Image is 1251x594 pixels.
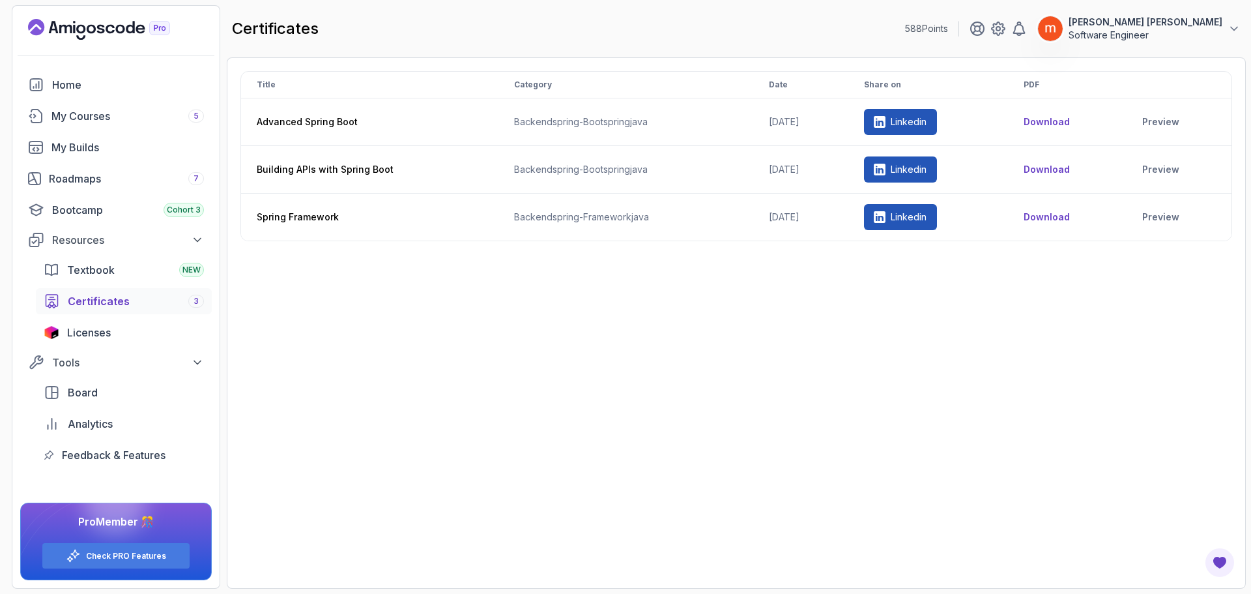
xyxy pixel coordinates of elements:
[68,293,130,309] span: Certificates
[20,103,212,129] a: courses
[498,98,753,146] td: backend spring-boot spring java
[753,146,848,194] td: [DATE]
[36,288,212,314] a: certificates
[864,109,937,135] a: Linkedin
[28,19,200,40] a: Landing page
[241,98,498,146] th: Advanced Spring Boot
[1037,16,1241,42] button: user profile image[PERSON_NAME] [PERSON_NAME]Software Engineer
[1204,547,1235,578] button: Open Feedback Button
[1038,16,1063,41] img: user profile image
[1024,115,1070,128] button: Download
[52,77,204,93] div: Home
[194,173,199,184] span: 7
[891,211,927,224] p: Linkedin
[241,72,498,98] th: Title
[49,171,204,186] div: Roadmaps
[20,72,212,98] a: home
[36,319,212,346] a: licenses
[67,262,115,278] span: Textbook
[1024,163,1070,176] button: Download
[891,115,927,128] p: Linkedin
[86,551,166,561] a: Check PRO Features
[1142,163,1216,176] a: Preview
[182,265,201,275] span: NEW
[36,442,212,468] a: feedback
[20,228,212,252] button: Resources
[194,111,199,121] span: 5
[848,72,1008,98] th: Share on
[1142,115,1216,128] a: Preview
[498,194,753,241] td: backend spring-framework java
[753,98,848,146] td: [DATE]
[20,166,212,192] a: roadmaps
[864,204,937,230] a: Linkedin
[67,325,111,340] span: Licenses
[68,385,98,400] span: Board
[36,411,212,437] a: analytics
[36,257,212,283] a: textbook
[68,416,113,432] span: Analytics
[44,326,59,339] img: jetbrains icon
[1142,211,1216,224] a: Preview
[241,146,498,194] th: Building APIs with Spring Boot
[42,542,190,569] button: Check PRO Features
[241,194,498,241] th: Spring Framework
[36,379,212,406] a: board
[51,108,204,124] div: My Courses
[1069,29,1222,42] p: Software Engineer
[20,351,212,374] button: Tools
[1024,211,1070,224] button: Download
[52,202,204,218] div: Bootcamp
[52,355,204,370] div: Tools
[905,22,948,35] p: 588 Points
[753,194,848,241] td: [DATE]
[498,146,753,194] td: backend spring-boot spring java
[1069,16,1222,29] p: [PERSON_NAME] [PERSON_NAME]
[864,156,937,183] a: Linkedin
[891,163,927,176] p: Linkedin
[20,134,212,160] a: builds
[62,447,165,463] span: Feedback & Features
[753,72,848,98] th: Date
[232,18,319,39] h2: certificates
[52,232,204,248] div: Resources
[1008,72,1127,98] th: PDF
[20,197,212,223] a: bootcamp
[51,140,204,155] div: My Builds
[498,72,753,98] th: Category
[194,296,199,306] span: 3
[167,205,201,215] span: Cohort 3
